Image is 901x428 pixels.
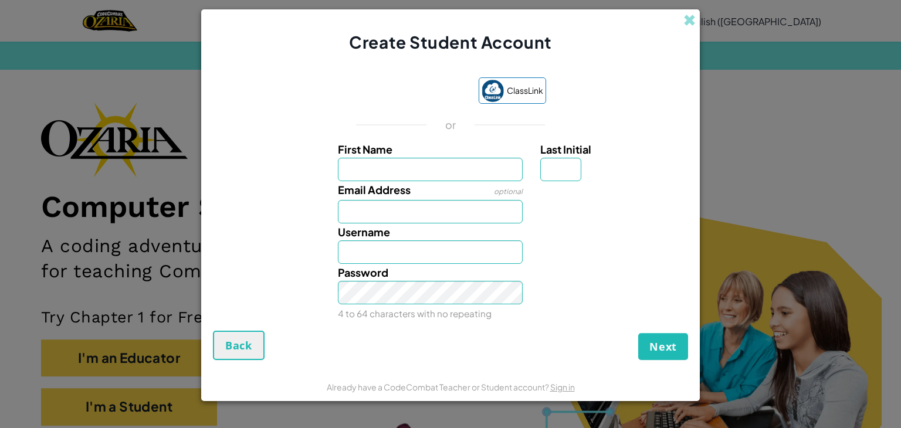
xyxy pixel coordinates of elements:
[338,225,390,239] span: Username
[482,80,504,102] img: classlink-logo-small.png
[350,79,473,105] iframe: Botón de Acceder con Google
[338,142,392,156] span: First Name
[507,82,543,99] span: ClassLink
[338,266,388,279] span: Password
[213,331,265,360] button: Back
[540,142,591,156] span: Last Initial
[550,382,575,392] a: Sign in
[638,333,688,360] button: Next
[445,118,456,132] p: or
[225,338,252,352] span: Back
[338,308,492,319] small: 4 to 64 characters with no repeating
[327,382,550,392] span: Already have a CodeCombat Teacher or Student account?
[338,183,411,196] span: Email Address
[349,32,551,52] span: Create Student Account
[649,339,677,354] span: Next
[494,187,523,196] span: optional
